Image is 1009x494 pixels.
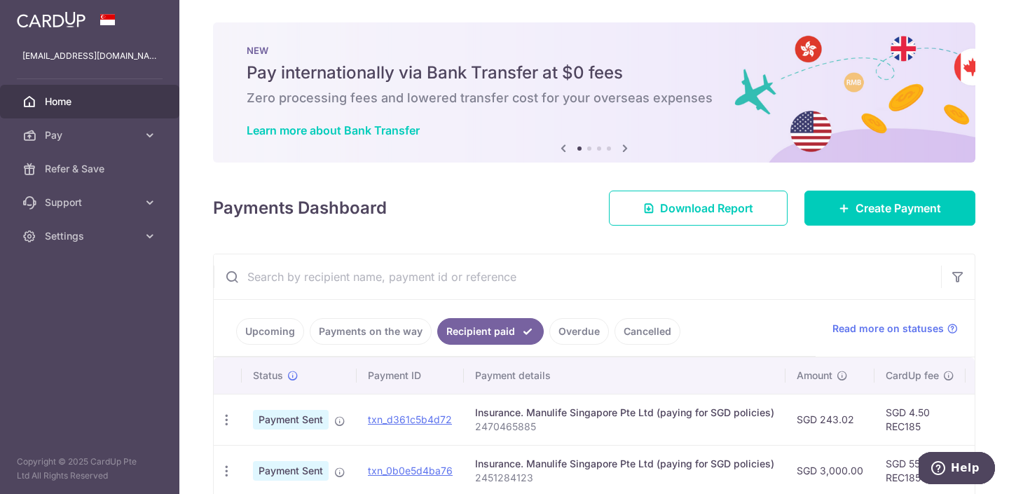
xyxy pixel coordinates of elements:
[832,322,944,336] span: Read more on statuses
[832,322,958,336] a: Read more on statuses
[214,254,941,299] input: Search by recipient name, payment id or reference
[32,10,61,22] span: Help
[797,369,832,383] span: Amount
[549,318,609,345] a: Overdue
[874,394,966,445] td: SGD 4.50 REC185
[475,420,774,434] p: 2470465885
[310,318,432,345] a: Payments on the way
[437,318,544,345] a: Recipient paid
[615,318,680,345] a: Cancelled
[236,318,304,345] a: Upcoming
[45,95,137,109] span: Home
[785,394,874,445] td: SGD 243.02
[253,461,329,481] span: Payment Sent
[475,406,774,420] div: Insurance. Manulife Singapore Pte Ltd (paying for SGD policies)
[464,357,785,394] th: Payment details
[213,22,975,163] img: Bank transfer banner
[253,410,329,430] span: Payment Sent
[17,11,85,28] img: CardUp
[247,62,942,84] h5: Pay internationally via Bank Transfer at $0 fees
[660,200,753,217] span: Download Report
[247,45,942,56] p: NEW
[609,191,788,226] a: Download Report
[856,200,941,217] span: Create Payment
[357,357,464,394] th: Payment ID
[368,465,453,476] a: txn_0b0e5d4ba76
[45,128,137,142] span: Pay
[919,452,995,487] iframe: Opens a widget where you can find more information
[45,162,137,176] span: Refer & Save
[45,195,137,210] span: Support
[247,90,942,107] h6: Zero processing fees and lowered transfer cost for your overseas expenses
[368,413,452,425] a: txn_d361c5b4d72
[886,369,939,383] span: CardUp fee
[475,457,774,471] div: Insurance. Manulife Singapore Pte Ltd (paying for SGD policies)
[213,195,387,221] h4: Payments Dashboard
[22,49,157,63] p: [EMAIL_ADDRESS][DOMAIN_NAME]
[45,229,137,243] span: Settings
[253,369,283,383] span: Status
[804,191,975,226] a: Create Payment
[247,123,420,137] a: Learn more about Bank Transfer
[475,471,774,485] p: 2451284123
